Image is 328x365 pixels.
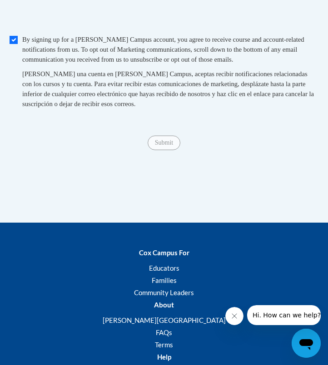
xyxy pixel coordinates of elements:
b: Cox Campus For [139,248,189,257]
iframe: Message from company [247,305,321,325]
iframe: Close message [225,307,244,325]
span: [PERSON_NAME] una cuenta en [PERSON_NAME] Campus, aceptas recibir notificaciones relacionadas con... [22,70,314,107]
a: Community Leaders [134,288,194,297]
iframe: Button to launch messaging window [292,329,321,358]
b: Help [157,353,171,361]
a: FAQs [156,328,172,336]
a: [PERSON_NAME][GEOGRAPHIC_DATA] [103,316,226,324]
b: About [154,301,174,309]
span: By signing up for a [PERSON_NAME] Campus account, you agree to receive course and account-related... [22,36,304,63]
a: Terms [155,341,173,349]
a: Educators [149,264,179,272]
a: Families [152,276,177,284]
